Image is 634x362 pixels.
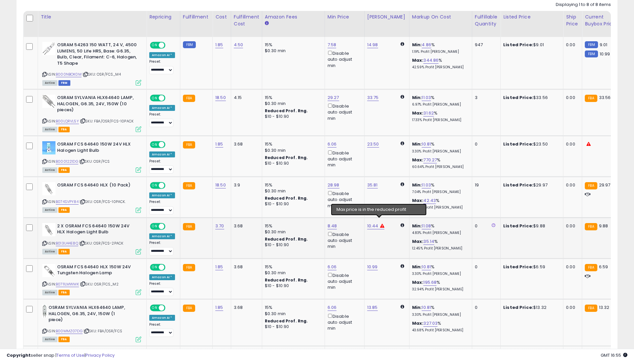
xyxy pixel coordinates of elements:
b: Listed Price: [503,182,533,188]
span: OFF [164,305,175,311]
div: Amazon AI * [149,274,175,280]
b: Min: [412,304,422,311]
a: 18.50 [215,94,226,101]
div: Preset: [149,159,175,174]
div: $29.97 [503,182,558,188]
a: B074SVPY84 [56,199,79,205]
b: Reduced Prof. Rng. [265,236,308,242]
a: 1.85 [215,304,223,311]
span: | SKU: OSR/FCS_M2 [80,281,119,287]
div: Disable auto adjust min [328,49,359,69]
div: 0.00 [566,42,577,48]
a: 770.27 [423,157,437,163]
a: 28.98 [328,182,339,188]
th: The percentage added to the cost of goods (COGS) that forms the calculator for Min & Max prices. [409,11,472,37]
img: 41Au3FbfcQL._SL40_.jpg [42,223,55,236]
span: FBA [58,290,70,295]
span: 2025-09-9 16:55 GMT [601,352,627,358]
b: Min: [412,42,422,48]
div: $10 - $10.90 [265,242,320,248]
div: Markup on Cost [412,14,469,20]
b: OSRAM FCS 64640 HLX (10 Pack) [57,182,137,190]
span: All listings currently available for purchase on Amazon [42,337,57,342]
small: FBA [585,305,597,312]
span: All listings currently available for purchase on Amazon [42,80,57,86]
span: | SKU: FBA/OSR/FCS-10PACK [80,118,133,124]
p: 3.30% Profit [PERSON_NAME] [412,313,467,317]
span: ON [151,43,159,48]
div: $33.56 [503,95,558,101]
div: 0.00 [566,95,577,101]
span: OFF [164,43,175,48]
div: Disable auto adjust min [328,190,359,209]
b: Max: [412,110,424,116]
b: Reduced Prof. Rng. [265,277,308,283]
div: 0.00 [566,141,577,147]
small: FBM [585,50,598,57]
b: Min: [412,141,422,147]
div: Amazon AI * [149,105,175,111]
a: 6.06 [328,304,337,311]
div: % [412,223,467,235]
b: OSRAM SYLVANIA HLX64640 LAMP, HALOGEN, G6.35, 24V, 150W (10 pieces) [57,95,137,115]
div: Current Buybox Price [585,14,619,27]
div: 0 [475,305,495,311]
b: Listed Price: [503,42,533,48]
a: 6.06 [328,264,337,270]
div: $10 - $10.90 [265,114,320,119]
div: Preset: [149,281,175,296]
div: % [412,320,467,333]
b: Reduced Prof. Rng. [265,195,308,201]
small: FBA [183,223,195,230]
div: $0.30 min [265,188,320,194]
div: ASIN: [42,305,141,341]
small: FBA [585,182,597,189]
small: FBA [183,95,195,102]
div: 15% [265,141,320,147]
b: Max: [412,57,424,63]
b: Reduced Prof. Rng. [265,108,308,114]
div: 4.15 [234,95,257,101]
div: 947 [475,42,495,48]
a: 14.98 [367,42,378,48]
div: % [412,157,467,169]
div: % [412,305,467,317]
a: 18.50 [215,182,226,188]
div: $9.88 [503,223,558,229]
span: 9.88 [599,223,608,229]
a: 1.85 [215,141,223,148]
div: 0 [475,264,495,270]
small: FBA [183,141,195,148]
div: % [412,280,467,292]
a: B00MMZ07DG [56,328,83,334]
img: 41ykuq1BTML._SL40_.jpg [42,42,55,55]
b: OSRAM FCS 64640 150W 24V HLX Halogen Light Bulb [57,141,137,155]
p: 4.83% Profit [PERSON_NAME] [412,231,467,235]
div: 3.9 [234,182,257,188]
div: Title [41,14,144,20]
div: 0 [475,141,495,147]
a: 11.08 [422,223,431,229]
span: FBA [58,127,70,132]
div: Disable auto adjust min [328,231,359,250]
b: OSRAM FCS 64640 HLX 150W 24V Tungsten Halogen Lamp [57,264,137,278]
div: [PERSON_NAME] [367,14,406,20]
a: 10.44 [367,223,378,229]
div: $0.30 min [265,148,320,153]
span: All listings currently available for purchase on Amazon [42,207,57,213]
div: Disable auto adjust min [328,272,359,291]
div: ASIN: [42,264,141,295]
div: 15% [265,223,320,229]
img: 21RJseeaO2L._SL40_.jpg [42,305,47,318]
div: 15% [265,42,320,48]
div: Preset: [149,241,175,255]
span: OFF [164,264,175,270]
p: 6.97% Profit [PERSON_NAME] [412,102,467,107]
div: ASIN: [42,42,141,85]
p: 3.30% Profit [PERSON_NAME] [412,272,467,276]
div: $9.01 [503,42,558,48]
a: 13.85 [367,304,378,311]
span: All listings currently available for purchase on Amazon [42,127,57,132]
p: 43.68% Profit [PERSON_NAME] [412,328,467,333]
p: 60.64% Profit [PERSON_NAME] [412,165,467,169]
